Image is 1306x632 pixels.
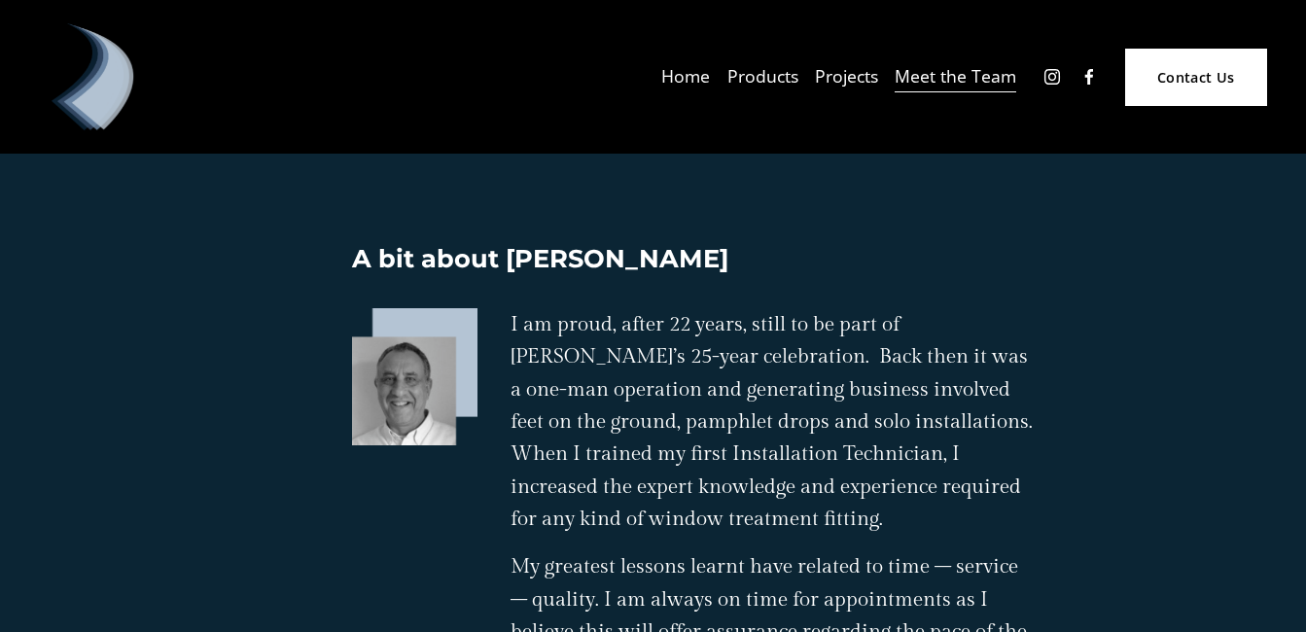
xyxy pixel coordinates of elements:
a: Projects [815,60,878,94]
p: I am proud, after 22 years, still to be part of [PERSON_NAME]’s 25-year celebration. Back then it... [511,308,1034,535]
img: Debonair | Curtains, Blinds, Shutters &amp; Awnings [39,23,146,130]
a: Facebook [1079,67,1099,87]
h4: A bit about [PERSON_NAME] [352,241,1035,275]
a: Home [661,60,710,94]
a: Contact Us [1125,49,1267,106]
a: folder dropdown [727,60,798,94]
span: Products [727,61,798,92]
a: Instagram [1042,67,1062,87]
a: Meet the Team [895,60,1016,94]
